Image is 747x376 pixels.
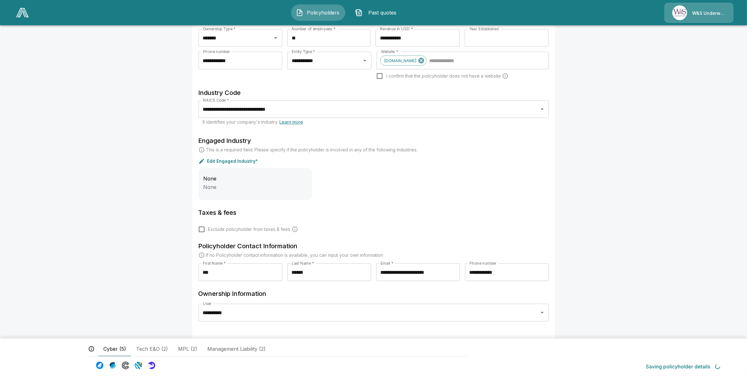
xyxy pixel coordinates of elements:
svg: Carriers run a cyber security scan on the policyholders' websites. Please enter a website wheneve... [502,73,509,79]
button: Past quotes IconPast quotes [350,4,405,21]
button: Open [360,56,369,65]
label: Website * [381,49,398,54]
h6: Industry Code [198,88,549,98]
span: None [204,184,217,190]
label: Year Established [469,26,499,32]
span: Exclude policyholder from taxes & fees [208,226,290,232]
img: AA Logo [16,8,29,17]
img: Policyholders Icon [296,9,303,16]
button: Policyholders IconPolicyholders [291,4,345,21]
label: Ownership Type * [203,26,236,32]
span: I confirm that the policyholder does not have a website [386,73,501,79]
div: [DOMAIN_NAME] [380,56,427,66]
h6: Policyholder Contact Information [198,241,549,251]
h6: Ownership Information [198,289,549,299]
span: None [204,175,217,182]
h6: Engaged Industry [198,136,549,146]
button: Open [271,33,280,42]
h6: Taxes & fees [198,208,549,218]
p: This is a required field. Please specify if the policyholder is involved in any of the following ... [206,147,418,153]
label: First Name * [203,261,226,266]
label: Phone number [469,261,497,266]
p: Edit Engaged Industry* [207,159,258,163]
label: User [203,301,212,306]
span: It identifies your company's industry. [203,119,303,125]
label: NAICS Code * [203,97,229,103]
p: W&S Underwriters [692,10,726,16]
label: Revenue in USD * [380,26,413,32]
label: Entity Type * [292,49,315,54]
label: Email * [381,261,394,266]
img: Past quotes Icon [355,9,363,16]
svg: Carrier and processing fees will still be applied [292,226,298,232]
span: Management Liability (2) [207,345,266,353]
button: Open [538,105,547,114]
span: MPL (2) [178,345,197,353]
img: Agency Icon [672,5,687,20]
label: Last Name * [292,261,314,266]
label: Phone number [203,49,230,54]
span: Past quotes [365,9,400,16]
label: Number of employees * [292,26,336,32]
p: If no Policyholder contact information is available, you can input your own information [206,252,383,258]
button: Open [538,308,547,317]
span: Policyholders [306,9,341,16]
span: [DOMAIN_NAME] [381,57,420,64]
a: Learn more [280,119,303,125]
a: Agency IconW&S Underwriters [664,3,733,23]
